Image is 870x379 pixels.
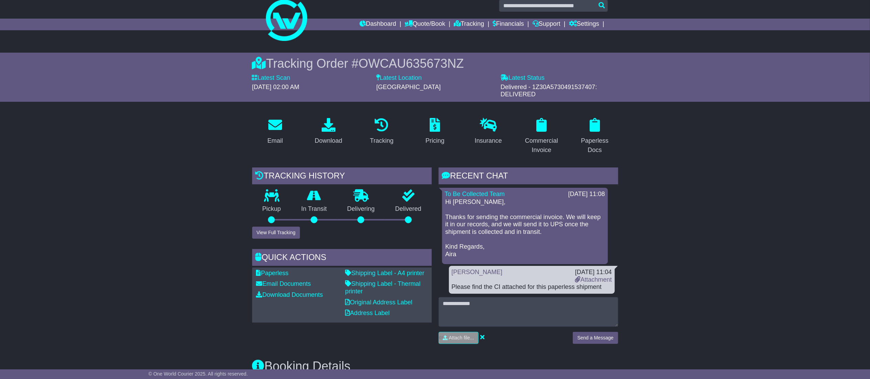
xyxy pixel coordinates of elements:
a: Download Documents [256,291,323,298]
a: Original Address Label [345,299,412,306]
div: Please find the CI attached for this paperless shipment [452,283,612,291]
div: Pricing [426,136,444,145]
label: Latest Scan [252,74,290,82]
div: Tracking history [252,167,432,186]
span: OWCAU635673NZ [358,56,464,71]
div: [DATE] 11:08 [568,191,605,198]
a: Paperless [256,270,289,277]
p: Delivered [385,205,432,213]
div: Commercial Invoice [523,136,560,155]
p: Hi [PERSON_NAME], Thanks for sending the commercial invoice. We will keep it in our records, and ... [445,198,604,258]
div: Email [267,136,283,145]
a: Insurance [470,116,506,148]
a: Shipping Label - A4 printer [345,270,425,277]
a: [PERSON_NAME] [452,269,503,275]
a: Paperless Docs [572,116,618,157]
button: Send a Message [573,332,618,344]
span: Delivered - 1Z30A5730491537407: DELIVERED [501,84,597,98]
label: Latest Status [501,74,545,82]
a: Commercial Invoice [518,116,565,157]
p: Pickup [252,205,291,213]
p: In Transit [291,205,337,213]
div: Insurance [475,136,502,145]
div: Download [315,136,342,145]
a: Dashboard [359,19,396,30]
div: Paperless Docs [576,136,614,155]
div: Tracking Order # [252,56,618,71]
a: Address Label [345,310,390,316]
div: Quick Actions [252,249,432,268]
a: Shipping Label - Thermal printer [345,280,421,295]
a: To Be Collected Team [445,191,505,197]
button: View Full Tracking [252,227,300,239]
span: [DATE] 02:00 AM [252,84,300,90]
a: Email Documents [256,280,311,287]
p: Delivering [337,205,385,213]
div: Tracking [370,136,393,145]
h3: Booking Details [252,359,618,373]
a: Tracking [365,116,398,148]
span: © One World Courier 2025. All rights reserved. [149,371,248,377]
div: RECENT CHAT [439,167,618,186]
label: Latest Location [376,74,422,82]
span: [GEOGRAPHIC_DATA] [376,84,441,90]
a: Financials [493,19,524,30]
a: Quote/Book [405,19,445,30]
a: Attachment [575,276,612,283]
a: Pricing [421,116,449,148]
a: Email [263,116,287,148]
a: Download [310,116,347,148]
a: Support [533,19,560,30]
a: Settings [569,19,599,30]
div: [DATE] 11:04 [575,269,612,276]
a: Tracking [454,19,484,30]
